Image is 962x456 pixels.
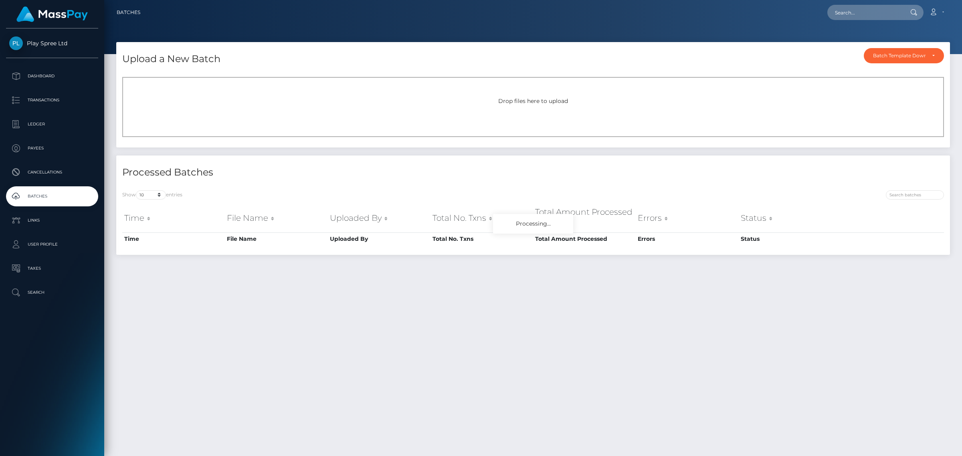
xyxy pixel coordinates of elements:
a: User Profile [6,234,98,254]
a: Ledger [6,114,98,134]
a: Taxes [6,258,98,278]
label: Show entries [122,190,182,200]
th: Total No. Txns [430,204,533,232]
button: Batch Template Download [864,48,944,63]
th: Errors [636,232,738,245]
a: Dashboard [6,66,98,86]
p: Cancellations [9,166,95,178]
h4: Processed Batches [122,165,527,180]
select: Showentries [136,190,166,200]
p: Search [9,287,95,299]
th: Uploaded By [328,204,430,232]
p: Dashboard [9,70,95,82]
a: Batches [117,4,140,21]
a: Payees [6,138,98,158]
div: Processing... [493,214,573,234]
img: MassPay Logo [16,6,88,22]
th: Time [122,204,225,232]
p: Payees [9,142,95,154]
th: Status [739,232,841,245]
p: Links [9,214,95,226]
a: Batches [6,186,98,206]
p: User Profile [9,238,95,250]
a: Search [6,282,98,303]
th: File Name [225,204,327,232]
p: Taxes [9,262,95,274]
th: Total No. Txns [430,232,533,245]
span: Play Spree Ltd [6,40,98,47]
a: Links [6,210,98,230]
span: Drop files here to upload [498,97,568,105]
img: Play Spree Ltd [9,36,23,50]
p: Transactions [9,94,95,106]
th: Time [122,232,225,245]
input: Search batches [886,190,944,200]
th: Uploaded By [328,232,430,245]
p: Ledger [9,118,95,130]
th: Total Amount Processed [533,204,636,232]
th: Errors [636,204,738,232]
th: File Name [225,232,327,245]
th: Total Amount Processed [533,232,636,245]
a: Transactions [6,90,98,110]
p: Batches [9,190,95,202]
input: Search... [827,5,903,20]
div: Batch Template Download [873,52,926,59]
th: Status [739,204,841,232]
a: Cancellations [6,162,98,182]
h4: Upload a New Batch [122,52,220,66]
